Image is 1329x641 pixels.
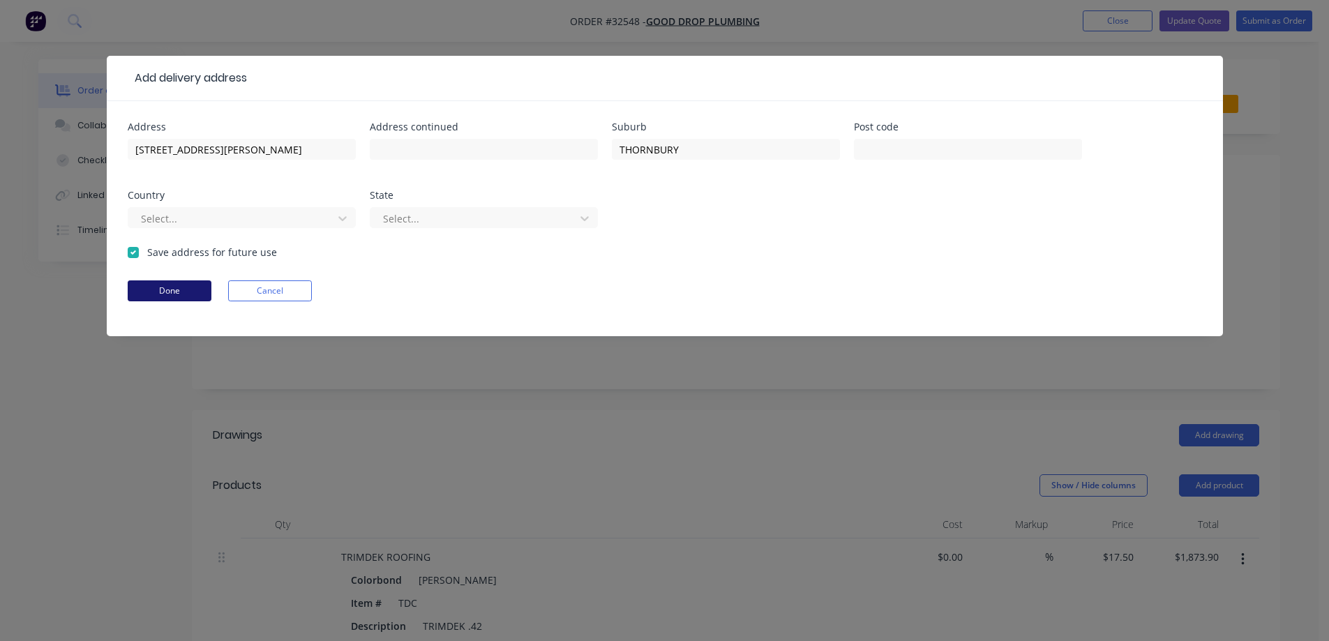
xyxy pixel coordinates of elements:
div: Address continued [370,122,598,132]
div: Suburb [612,122,840,132]
div: State [370,190,598,200]
button: Done [128,280,211,301]
button: Cancel [228,280,312,301]
div: Add delivery address [128,70,247,86]
label: Save address for future use [147,245,277,259]
div: Post code [854,122,1082,132]
div: Country [128,190,356,200]
div: Address [128,122,356,132]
